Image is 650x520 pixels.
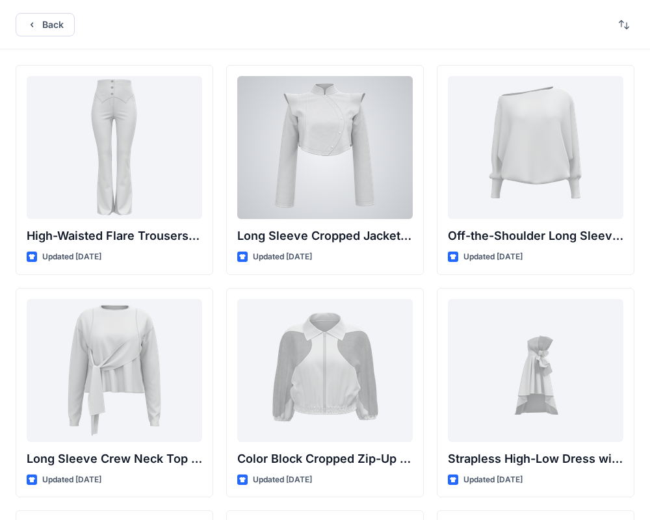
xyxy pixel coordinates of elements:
[253,473,312,487] p: Updated [DATE]
[448,299,623,442] a: Strapless High-Low Dress with Side Bow Detail
[16,13,75,36] button: Back
[42,250,101,264] p: Updated [DATE]
[237,299,413,442] a: Color Block Cropped Zip-Up Jacket with Sheer Sleeves
[27,76,202,219] a: High-Waisted Flare Trousers with Button Detail
[237,76,413,219] a: Long Sleeve Cropped Jacket with Mandarin Collar and Shoulder Detail
[27,227,202,245] p: High-Waisted Flare Trousers with Button Detail
[27,450,202,468] p: Long Sleeve Crew Neck Top with Asymmetrical Tie Detail
[27,299,202,442] a: Long Sleeve Crew Neck Top with Asymmetrical Tie Detail
[448,227,623,245] p: Off-the-Shoulder Long Sleeve Top
[463,250,523,264] p: Updated [DATE]
[463,473,523,487] p: Updated [DATE]
[237,450,413,468] p: Color Block Cropped Zip-Up Jacket with Sheer Sleeves
[448,76,623,219] a: Off-the-Shoulder Long Sleeve Top
[253,250,312,264] p: Updated [DATE]
[237,227,413,245] p: Long Sleeve Cropped Jacket with Mandarin Collar and Shoulder Detail
[42,473,101,487] p: Updated [DATE]
[448,450,623,468] p: Strapless High-Low Dress with Side Bow Detail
